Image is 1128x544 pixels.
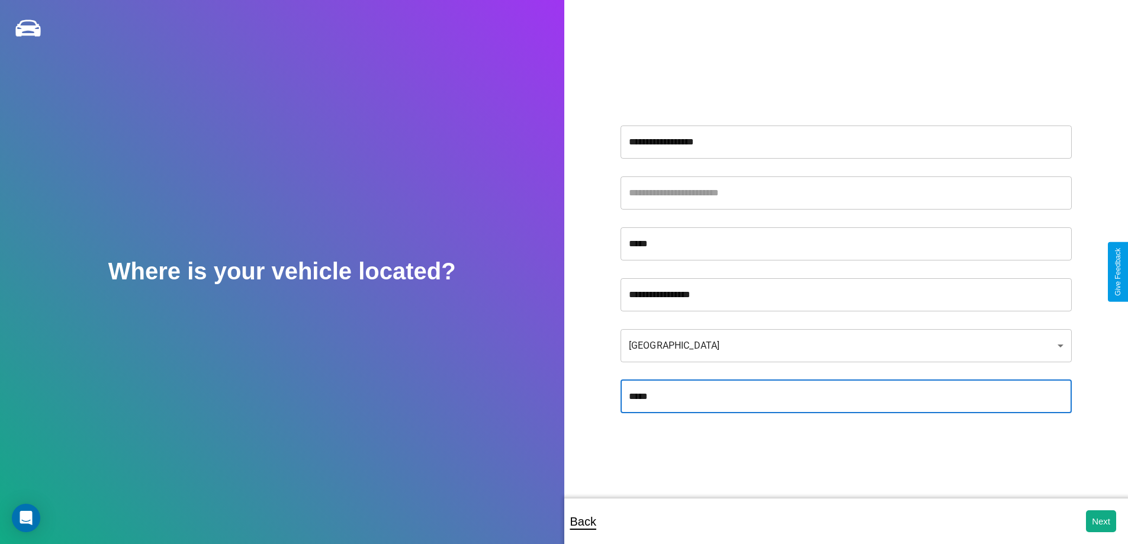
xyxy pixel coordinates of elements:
[1114,248,1122,296] div: Give Feedback
[12,504,40,532] div: Open Intercom Messenger
[108,258,456,285] h2: Where is your vehicle located?
[621,329,1072,362] div: [GEOGRAPHIC_DATA]
[570,511,596,532] p: Back
[1086,510,1116,532] button: Next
